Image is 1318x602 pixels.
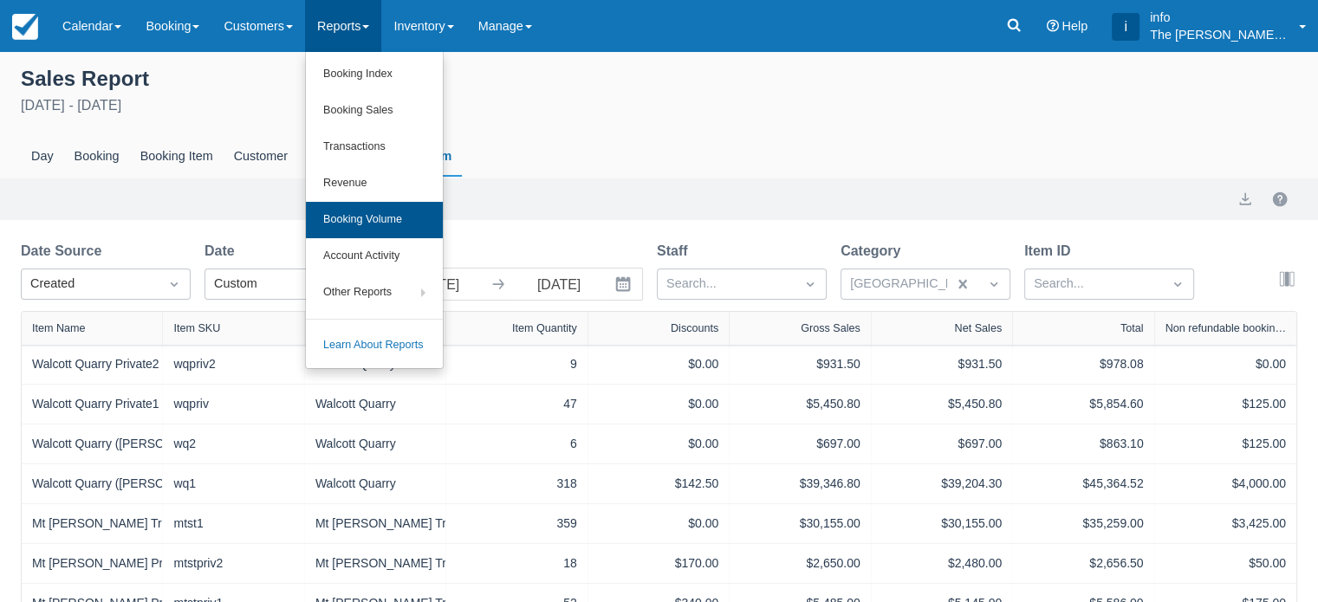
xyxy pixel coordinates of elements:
div: $125.00 [1165,435,1286,453]
div: $931.50 [882,355,1002,373]
a: Transactions [306,129,443,165]
div: Item Quantity [512,322,577,334]
div: $697.00 [740,435,860,453]
div: Booking Item [130,137,224,177]
div: $2,650.00 [740,554,860,573]
div: $0.00 [599,435,718,453]
div: $35,259.00 [1023,515,1143,533]
label: Date Source [21,241,108,262]
div: mtst1 [173,515,293,533]
a: Walcott Quarry Private1 Closed [32,395,199,413]
div: $39,346.80 [740,475,860,493]
div: $4,000.00 [1165,475,1286,493]
div: $978.08 [1023,355,1143,373]
div: wq1 [173,475,293,493]
div: $0.00 [599,355,718,373]
div: Discounts [671,322,718,334]
div: 318 [457,475,576,493]
div: i [1112,13,1139,41]
button: Interact with the calendar and add the check-in date for your trip. [607,269,642,300]
div: mtstpriv2 [173,554,293,573]
img: checkfront-main-nav-mini-logo.png [12,14,38,40]
div: Walcott Quarry [315,395,435,413]
div: 9 [457,355,576,373]
div: $30,155.00 [740,515,860,533]
div: Net Sales [954,322,1002,334]
div: wqpriv [173,395,293,413]
label: Category [841,241,907,262]
label: Date [205,241,242,262]
div: 18 [457,554,576,573]
div: Total [1120,322,1144,334]
span: Help [1062,19,1088,33]
a: Booking Sales [306,93,443,129]
a: Other Reports [306,275,443,311]
div: Gross Sales [801,322,860,334]
div: $5,450.80 [882,395,1002,413]
div: $3,425.00 [1165,515,1286,533]
input: End Date [510,269,607,300]
div: Mt [PERSON_NAME] Trilobite beds [315,515,435,533]
a: Booking Volume [306,202,443,238]
span: Dropdown icon [166,275,183,293]
span: Dropdown icon [802,275,819,293]
div: $30,155.00 [882,515,1002,533]
p: info [1150,9,1289,26]
div: $5,854.60 [1023,395,1143,413]
div: Customer [224,137,298,177]
a: Walcott Quarry ([PERSON_NAME] Shale) [32,475,256,493]
div: wq2 [173,435,293,453]
div: Walcott Quarry [315,435,435,453]
div: Booking [64,137,130,177]
div: Created [30,275,150,294]
div: wqpriv2 [173,355,293,373]
a: Walcott Quarry ([PERSON_NAME] Shale) Group2 [32,435,299,453]
div: Staff [298,137,344,177]
div: Custom [214,275,334,294]
div: Day [21,137,64,177]
div: $863.10 [1023,435,1143,453]
label: Item ID [1024,241,1077,262]
a: Account Activity [306,238,443,275]
div: $2,480.00 [882,554,1002,573]
div: $45,364.52 [1023,475,1143,493]
div: [DATE] - [DATE] [21,95,1297,116]
button: export [1235,189,1256,210]
div: Sales Report [21,62,1297,92]
a: Revenue [306,165,443,202]
div: 6 [457,435,576,453]
a: Learn About Reports [306,327,443,364]
a: Booking Index [306,56,443,93]
div: $0.00 [599,515,718,533]
div: $2,656.50 [1023,554,1143,573]
div: $0.00 [599,395,718,413]
span: Dropdown icon [985,275,1003,293]
span: Dropdown icon [1169,275,1186,293]
div: Item SKU [173,322,220,334]
a: Walcott Quarry Private2 Closed [32,355,199,373]
div: $931.50 [740,355,860,373]
div: $697.00 [882,435,1002,453]
div: $39,204.30 [882,475,1002,493]
div: $170.00 [599,554,718,573]
p: The [PERSON_NAME] Shale Geoscience Foundation [1150,26,1289,43]
div: $125.00 [1165,395,1286,413]
div: Walcott Quarry [315,475,435,493]
a: Mt [PERSON_NAME] Private2 Closed [32,554,236,573]
div: $50.00 [1165,554,1286,573]
div: Non refundable booking fee (included) [1165,322,1286,334]
label: Staff [657,241,695,262]
i: Help [1046,20,1058,32]
div: Item Name [32,322,86,334]
div: 47 [457,395,576,413]
a: Mt [PERSON_NAME] Trilobite Beds [32,515,224,533]
div: $142.50 [599,475,718,493]
div: $5,450.80 [740,395,860,413]
div: $0.00 [1165,355,1286,373]
div: 359 [457,515,576,533]
div: Mt [PERSON_NAME] Trilobite beds [315,554,435,573]
ul: Reports [305,52,444,369]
